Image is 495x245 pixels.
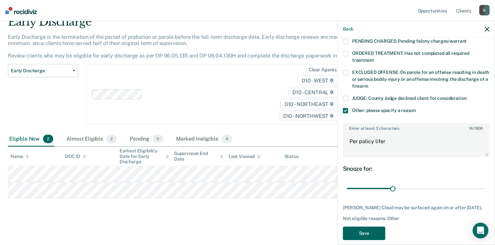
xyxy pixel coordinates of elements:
div: Almost Eligible [65,132,118,146]
div: Not eligible reasons: Other [343,216,489,221]
div: Eligible Now [8,132,55,146]
span: D10 - NORTHWEST [279,111,338,121]
div: Pending [128,132,164,146]
div: Clear agents [309,67,337,73]
span: ORDERED TREATMENT: Has not completed all required treatment [352,51,469,63]
div: Status [284,154,299,159]
span: D10 - WEST [297,75,338,86]
div: DOC ID [65,154,86,159]
div: Open Intercom Messenger [473,223,488,238]
span: 2 [43,135,53,143]
span: Early Discharge [11,68,70,74]
span: 4 [222,135,232,143]
div: Marked Ineligible [175,132,234,146]
button: Save [343,227,385,240]
span: / 1600 [469,126,483,131]
div: Earliest Eligibility Date for Early Discharge [120,148,169,165]
span: EXCLUDED OFFENSE: On parole for an offense resulting in death or serious bodily injury or an offe... [352,70,489,89]
textarea: Per policy lifer [344,132,489,157]
button: Back [343,26,353,32]
p: Early Discharge is the termination of the period of probation or parole before the full-term disc... [8,34,361,59]
div: [PERSON_NAME] Cloud may be surfaced again on or after [DATE]. [343,205,489,211]
label: Enter at least 3 characters [344,123,489,131]
span: Other: please specify a reason [352,108,416,113]
span: D10 - NORTHEAST [280,99,338,109]
img: Recidiviz [5,7,37,14]
div: Name [11,154,29,159]
span: JUDGE: County Judge declined client for consideration [352,96,467,101]
span: 0 [153,135,163,143]
div: Snooze for: [343,165,489,172]
div: Supervision End Date [174,151,223,162]
div: B [479,5,490,15]
div: Early Discharge [8,15,379,34]
span: PENDING CHARGES: Pending felony charges/warrant [352,38,467,44]
span: 2 [106,135,117,143]
span: 16 [469,126,473,131]
div: Last Viewed [229,154,260,159]
span: D10 - CENTRAL [288,87,338,98]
